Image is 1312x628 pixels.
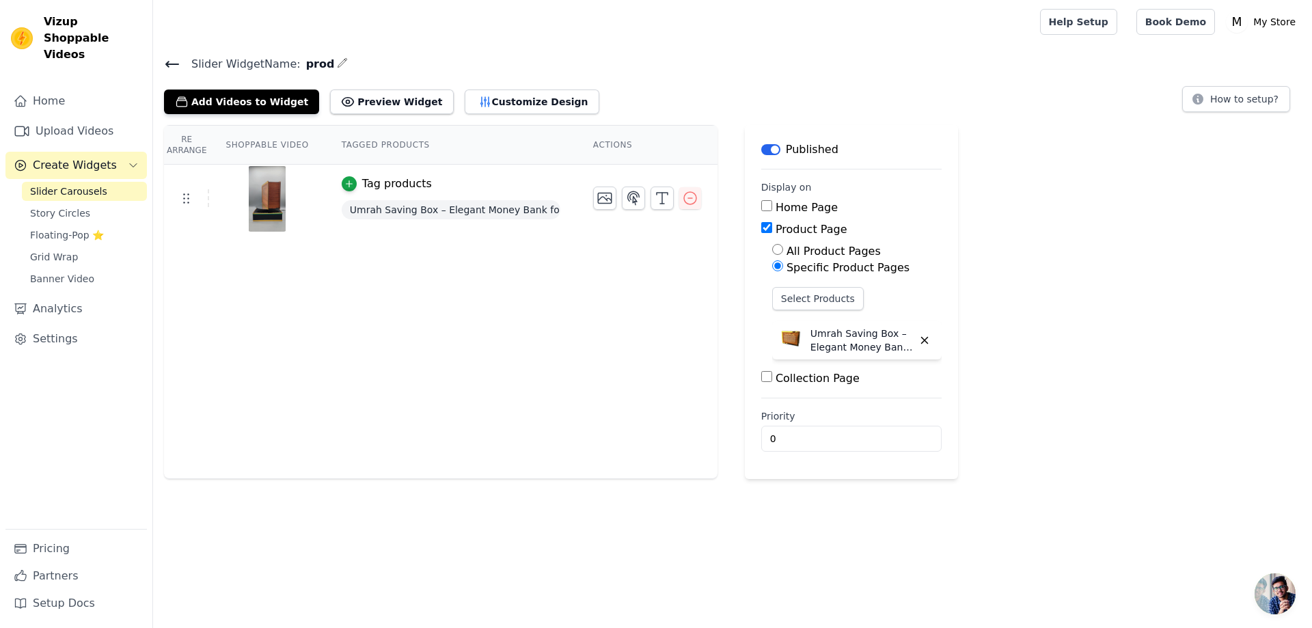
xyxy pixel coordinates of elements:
[164,90,319,114] button: Add Videos to Widget
[772,287,864,310] button: Select Products
[342,200,560,219] span: Umrah Saving Box – Elegant Money Bank for Hajj & Umrah Fund Collection
[810,327,913,354] p: Umrah Saving Box – Elegant Money Bank for Hajj & Umrah Fund Collection
[342,176,432,192] button: Tag products
[1136,9,1215,35] a: Book Demo
[1040,9,1117,35] a: Help Setup
[180,56,301,72] span: Slider Widget Name:
[30,250,78,264] span: Grid Wrap
[22,226,147,245] a: Floating-Pop ⭐
[5,87,147,115] a: Home
[465,90,599,114] button: Customize Design
[330,90,453,114] button: Preview Widget
[5,562,147,590] a: Partners
[778,327,805,354] img: Umrah Saving Box – Elegant Money Bank for Hajj & Umrah Fund Collection
[5,295,147,323] a: Analytics
[248,166,286,232] img: tn-9ef63fb45eaa4dfcb645e1787ef78d25.png
[209,126,325,165] th: Shoppable Video
[30,272,94,286] span: Banner Video
[1182,96,1290,109] a: How to setup?
[301,56,335,72] span: prod
[776,372,860,385] label: Collection Page
[577,126,717,165] th: Actions
[5,152,147,179] button: Create Widgets
[787,245,881,258] label: All Product Pages
[5,325,147,353] a: Settings
[30,228,104,242] span: Floating-Pop ⭐
[1226,10,1301,34] button: M My Store
[44,14,141,63] span: Vizup Shoppable Videos
[337,55,348,73] div: Edit Name
[325,126,577,165] th: Tagged Products
[761,409,942,423] label: Priority
[761,180,812,194] legend: Display on
[776,223,847,236] label: Product Page
[362,176,432,192] div: Tag products
[33,157,117,174] span: Create Widgets
[164,126,209,165] th: Re Arrange
[11,27,33,49] img: Vizup
[5,118,147,145] a: Upload Videos
[22,204,147,223] a: Story Circles
[22,182,147,201] a: Slider Carousels
[913,329,936,352] button: Delete widget
[22,247,147,267] a: Grid Wrap
[593,187,616,210] button: Change Thumbnail
[776,201,838,214] label: Home Page
[5,535,147,562] a: Pricing
[787,261,910,274] label: Specific Product Pages
[1248,10,1301,34] p: My Store
[1232,15,1242,29] text: M
[22,269,147,288] a: Banner Video
[1182,86,1290,112] button: How to setup?
[1255,573,1296,614] div: Open chat
[30,206,90,220] span: Story Circles
[786,141,838,158] p: Published
[5,590,147,617] a: Setup Docs
[30,185,107,198] span: Slider Carousels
